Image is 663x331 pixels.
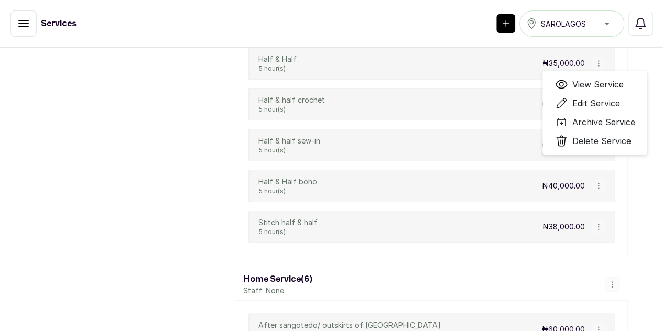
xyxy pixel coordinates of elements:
[542,71,647,155] ul: Menu
[258,187,317,195] p: 5 hour(s)
[541,18,586,29] span: SAROLAGOS
[258,95,325,114] div: Half & half crochet5 hour(s)
[258,228,318,236] p: 5 hour(s)
[572,135,631,147] span: Delete Service
[572,78,623,91] span: View Service
[41,17,77,30] h1: Services
[572,97,619,109] span: Edit Service
[258,176,317,195] div: Half & Half boho5 hour(s)
[258,136,320,155] div: Half & half sew-in5 hour(s)
[258,136,320,146] p: Half & half sew-in
[258,217,318,228] p: Stitch half & half
[258,95,325,105] p: Half & half crochet
[542,222,585,232] p: ₦38,000.00
[258,146,320,155] p: 5 hour(s)
[258,105,325,114] p: 5 hour(s)
[258,64,297,73] p: 5 hour(s)
[258,54,297,64] p: Half & Half
[519,10,624,37] button: SAROLAGOS
[243,273,312,285] h3: Home Service ( 6 )
[542,140,585,150] p: ₦40,000.00
[258,176,317,187] p: Half & Half boho
[542,99,585,109] p: ₦45,000.00
[542,58,585,69] p: ₦35,000.00
[572,116,635,128] span: Archive Service
[258,320,441,330] p: After sangotedo/ outskirts of [GEOGRAPHIC_DATA]
[243,285,312,296] p: Staff: None
[542,181,585,191] p: ₦40,000.00
[258,54,297,73] div: Half & Half5 hour(s)
[258,217,318,236] div: Stitch half & half5 hour(s)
